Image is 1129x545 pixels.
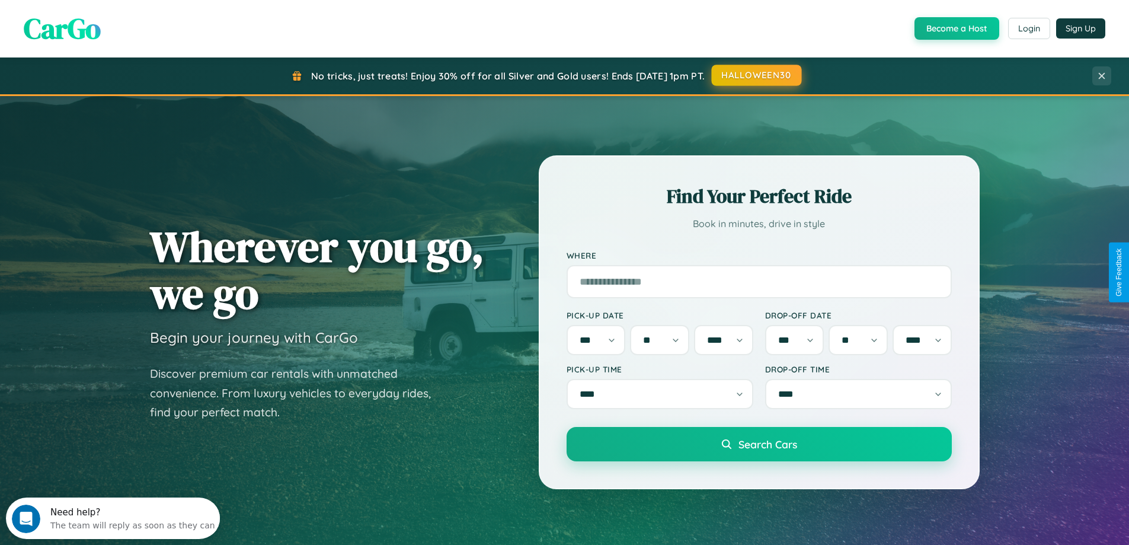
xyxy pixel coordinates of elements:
[567,183,952,209] h2: Find Your Perfect Ride
[567,364,753,374] label: Pick-up Time
[5,5,220,37] div: Open Intercom Messenger
[567,310,753,320] label: Pick-up Date
[311,70,705,82] span: No tricks, just treats! Enjoy 30% off for all Silver and Gold users! Ends [DATE] 1pm PT.
[712,65,802,86] button: HALLOWEEN30
[44,20,209,32] div: The team will reply as soon as they can
[1008,18,1050,39] button: Login
[6,498,220,539] iframe: Intercom live chat discovery launcher
[12,505,40,533] iframe: Intercom live chat
[1115,248,1123,297] div: Give Feedback
[765,310,952,320] label: Drop-off Date
[24,9,101,48] span: CarGo
[738,438,797,451] span: Search Cars
[567,250,952,260] label: Where
[914,17,999,40] button: Become a Host
[150,364,446,422] p: Discover premium car rentals with unmatched convenience. From luxury vehicles to everyday rides, ...
[765,364,952,374] label: Drop-off Time
[150,223,484,317] h1: Wherever you go, we go
[567,427,952,461] button: Search Cars
[150,329,358,346] h3: Begin your journey with CarGo
[44,10,209,20] div: Need help?
[567,215,952,232] p: Book in minutes, drive in style
[1056,18,1105,39] button: Sign Up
